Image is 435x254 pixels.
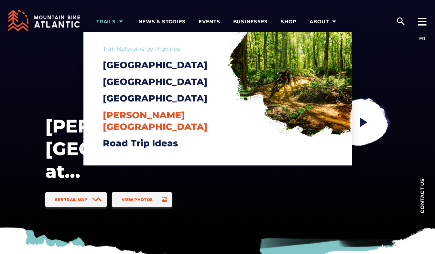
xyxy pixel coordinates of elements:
[281,18,297,25] span: Shop
[419,36,425,41] a: FR
[96,18,125,25] span: Trails
[103,59,207,70] span: [GEOGRAPHIC_DATA]
[330,17,339,26] ion-icon: arrow dropdown
[103,137,229,149] a: Road Trip Ideas
[199,18,220,25] span: Events
[103,138,178,149] span: Road Trip Ideas
[103,59,229,71] a: [GEOGRAPHIC_DATA]
[396,16,406,26] ion-icon: search
[103,76,207,87] span: [GEOGRAPHIC_DATA]
[103,109,229,133] a: [PERSON_NAME][GEOGRAPHIC_DATA]
[103,110,207,132] span: [PERSON_NAME][GEOGRAPHIC_DATA]
[45,115,252,183] h1: [PERSON_NAME][GEOGRAPHIC_DATA] at [GEOGRAPHIC_DATA]
[420,178,425,213] span: Contact us
[409,168,435,223] a: Contact us
[55,197,87,202] span: See Trail Map
[358,116,370,128] ion-icon: play
[103,76,229,88] a: [GEOGRAPHIC_DATA]
[138,18,186,25] span: News & Stories
[116,17,125,26] ion-icon: arrow dropdown
[122,197,153,202] span: View Photos
[310,18,339,25] span: About
[103,93,207,104] span: [GEOGRAPHIC_DATA]
[45,192,107,207] a: See Trail Map
[233,18,268,25] span: Businesses
[103,45,180,52] a: Trail Networks by Province
[103,92,229,104] a: [GEOGRAPHIC_DATA]
[112,192,172,207] a: View Photos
